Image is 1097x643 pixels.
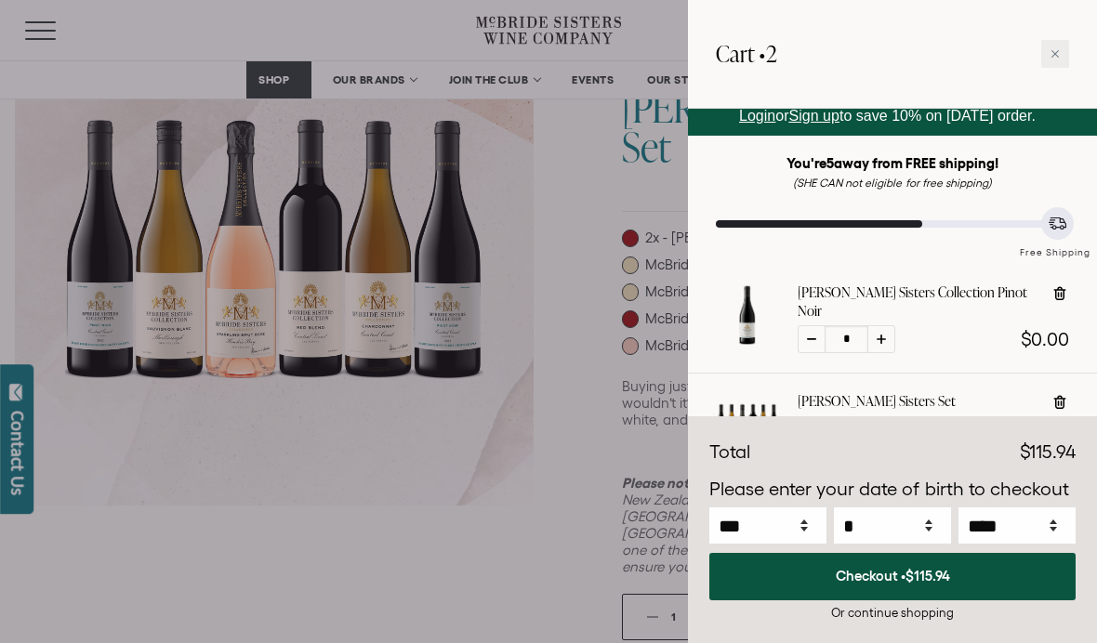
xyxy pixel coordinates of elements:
[766,38,777,69] span: 2
[709,553,1076,600] button: Checkout •$115.94
[789,108,839,124] a: Sign up
[793,177,992,189] em: (SHE CAN not eligible for free shipping)
[905,568,950,584] span: $115.94
[798,283,1037,321] a: [PERSON_NAME] Sisters Collection Pinot Noir
[1020,441,1076,462] span: $115.94
[709,604,1076,622] div: Or continue shopping
[798,392,1037,411] a: [PERSON_NAME] Sisters Set
[709,439,750,466] div: Total
[826,155,834,171] span: 5
[739,108,775,124] a: Login
[1013,228,1097,260] div: Free Shipping
[716,330,779,350] a: McBride Sisters Collection Pinot Noir
[716,28,777,80] h2: Cart •
[709,476,1076,504] p: Please enter your date of birth to checkout
[1021,329,1069,349] span: $0.00
[786,155,999,171] strong: You're away from FREE shipping!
